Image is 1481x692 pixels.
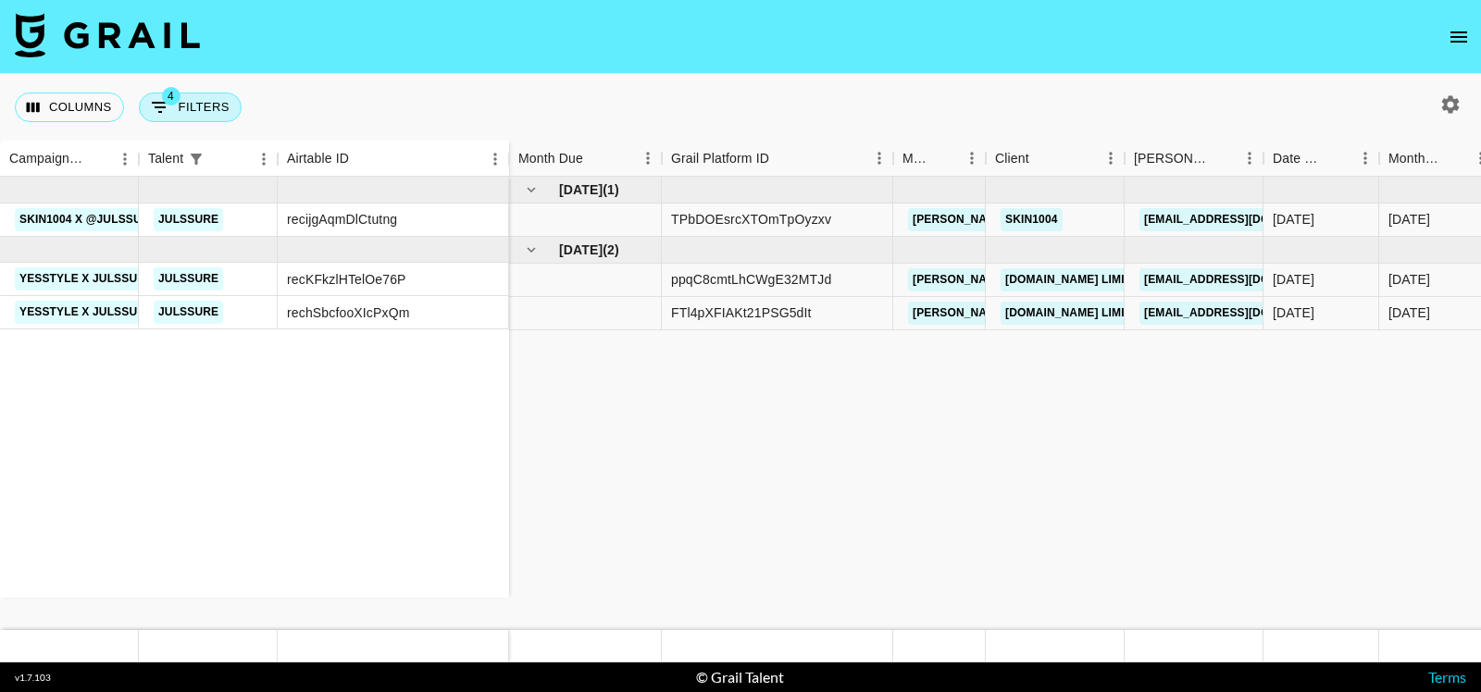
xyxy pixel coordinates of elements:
a: Yesstyle x Julssure - SEPTIEMBRE 2025 [15,267,270,290]
div: recKFkzlHTelOe76P [287,270,406,289]
div: 25/6/2025 [1273,210,1314,229]
div: Airtable ID [287,141,349,177]
div: 3/8/2025 [1273,270,1314,289]
a: [PERSON_NAME][EMAIL_ADDRESS][PERSON_NAME][DOMAIN_NAME] [908,268,1305,291]
a: [DOMAIN_NAME] LIMITED [1001,302,1151,325]
button: Menu [111,145,139,173]
a: SKIN1004 x @julssure First Collab [15,208,248,231]
div: Talent [139,141,278,177]
div: Sep '25 [1388,303,1430,322]
a: julssure [154,267,223,290]
a: julssure [154,301,223,324]
div: © Grail Talent [696,668,784,686]
div: v 1.7.103 [15,672,51,684]
button: Sort [1325,145,1351,171]
span: [DATE] [559,241,603,259]
button: Show filters [139,93,242,122]
a: [EMAIL_ADDRESS][DOMAIN_NAME] [1139,268,1347,291]
button: Menu [634,144,662,172]
button: Menu [481,145,509,173]
div: [PERSON_NAME] [1134,141,1210,177]
a: julssure [154,208,223,231]
a: YesStyle x Julssure - [PERSON_NAME] Seguidores Septiembre [15,301,418,324]
div: Month Due [518,141,583,177]
button: Menu [865,144,893,172]
a: [EMAIL_ADDRESS][DOMAIN_NAME] [1139,302,1347,325]
a: [PERSON_NAME][EMAIL_ADDRESS][PERSON_NAME][DOMAIN_NAME] [908,208,1305,231]
div: Sep '25 [1388,270,1430,289]
button: Sort [209,146,235,172]
div: 1 active filter [183,146,209,172]
button: hide children [518,177,544,203]
a: [DOMAIN_NAME] LIMITED [1001,268,1151,291]
div: ppqC8cmtLhCWgE32MTJd [671,270,831,289]
div: Airtable ID [278,141,509,177]
div: 12/9/2025 [1273,303,1314,322]
div: FTl4pXFIAKt21PSG5dIt [671,303,812,322]
div: Manager [893,141,986,177]
div: Booker [1125,141,1263,177]
button: Sort [1210,145,1236,171]
div: rechSbcfooXIcPxQm [287,303,410,322]
a: Terms [1428,668,1466,686]
img: Grail Talent [15,13,200,57]
button: Sort [583,145,609,171]
button: Sort [1029,145,1055,171]
div: Month Due [1388,141,1441,177]
button: Sort [349,146,375,172]
span: ( 1 ) [603,180,619,199]
span: [DATE] [559,180,603,199]
button: Menu [1236,144,1263,172]
button: Sort [769,145,795,171]
button: Menu [1351,144,1379,172]
div: Campaign (Type) [9,141,85,177]
button: Sort [1441,145,1467,171]
button: Sort [932,145,958,171]
button: Sort [85,146,111,172]
span: ( 2 ) [603,241,619,259]
div: Aug '25 [1388,210,1430,229]
div: Client [986,141,1125,177]
div: Grail Platform ID [671,141,769,177]
div: Manager [902,141,932,177]
div: Month Due [509,141,662,177]
button: Menu [958,144,986,172]
div: Client [995,141,1029,177]
span: 4 [162,87,180,105]
div: Date Created [1263,141,1379,177]
a: SKIN1004 [1001,208,1063,231]
button: Select columns [15,93,124,122]
div: TPbDOEsrcXTOmTpOyzxv [671,210,831,229]
button: hide children [518,237,544,263]
button: Show filters [183,146,209,172]
a: [PERSON_NAME][EMAIL_ADDRESS][PERSON_NAME][DOMAIN_NAME] [908,302,1305,325]
button: Menu [250,145,278,173]
button: open drawer [1440,19,1477,56]
button: Menu [1097,144,1125,172]
div: Talent [148,141,183,177]
div: Date Created [1273,141,1325,177]
a: [EMAIL_ADDRESS][DOMAIN_NAME] [1139,208,1347,231]
div: Grail Platform ID [662,141,893,177]
div: recijgAqmDlCtutng [287,210,397,229]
